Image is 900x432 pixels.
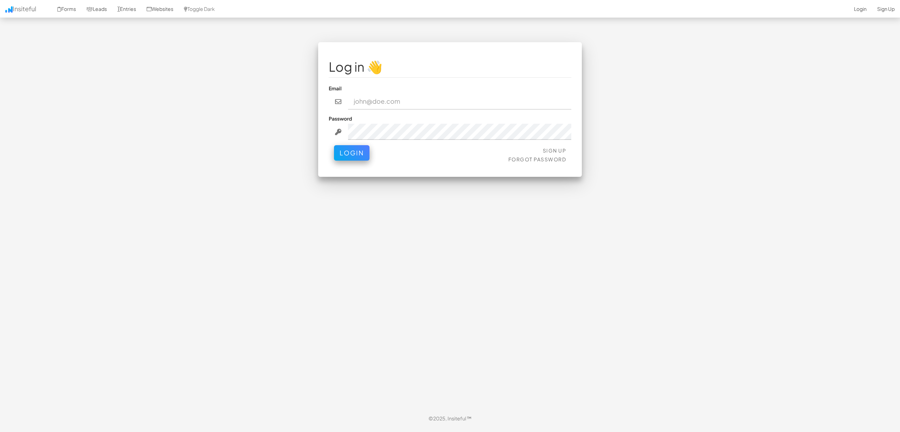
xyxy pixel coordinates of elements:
[329,115,352,122] label: Password
[5,6,13,13] img: icon.png
[329,85,342,92] label: Email
[508,156,566,162] a: Forgot Password
[348,94,572,110] input: john@doe.com
[543,147,566,154] a: Sign Up
[334,145,369,161] button: Login
[329,60,571,74] h1: Log in 👋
